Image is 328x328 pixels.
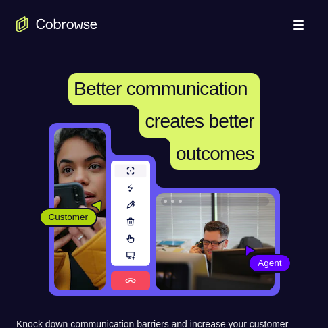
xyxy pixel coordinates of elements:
span: creates better [145,111,254,132]
a: Go to the home page [16,16,97,32]
span: Customer [41,211,97,224]
img: A customer holding their phone [54,128,106,290]
img: A series of tools used in co-browsing sessions [111,161,150,290]
span: Agent [250,256,289,270]
img: A customer support agent talking on the phone [156,193,275,290]
span: Better communication [74,78,248,99]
